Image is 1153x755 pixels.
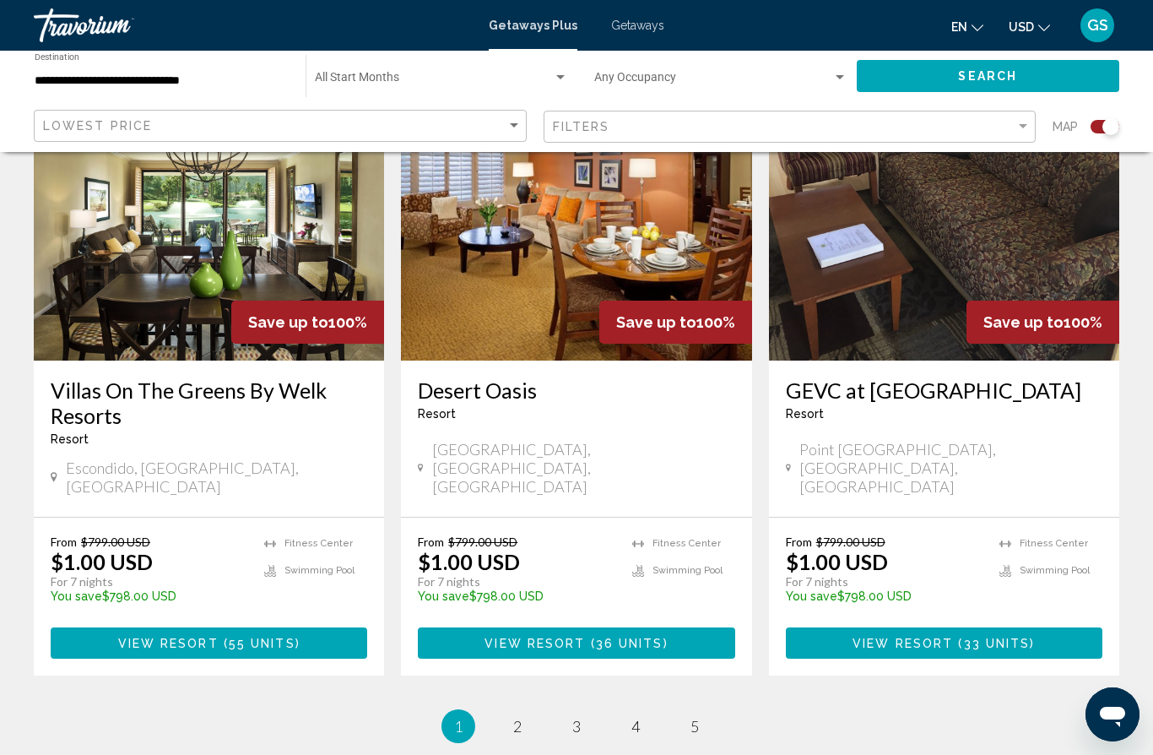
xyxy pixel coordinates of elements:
[951,20,967,34] span: en
[786,574,982,589] p: For 7 nights
[51,549,153,574] p: $1.00 USD
[1020,565,1090,576] span: Swimming Pool
[786,377,1102,403] a: GEVC at [GEOGRAPHIC_DATA]
[853,637,953,650] span: View Resort
[652,538,721,549] span: Fitness Center
[786,549,888,574] p: $1.00 USD
[1009,14,1050,39] button: Change currency
[248,313,328,331] span: Save up to
[513,717,522,736] span: 2
[489,19,577,32] a: Getaways Plus
[652,565,723,576] span: Swimming Pool
[51,589,102,603] span: You save
[484,637,585,650] span: View Resort
[769,90,1119,361] img: 8771I01X.jpg
[799,440,1102,496] span: Point [GEOGRAPHIC_DATA], [GEOGRAPHIC_DATA], [GEOGRAPHIC_DATA]
[418,535,444,549] span: From
[66,459,368,496] span: Escondido, [GEOGRAPHIC_DATA], [GEOGRAPHIC_DATA]
[401,90,751,361] img: 2318I01L.jpg
[284,538,353,549] span: Fitness Center
[1053,115,1078,139] span: Map
[596,637,663,650] span: 36 units
[611,19,664,32] a: Getaways
[553,120,610,133] span: Filters
[34,709,1119,743] ul: Pagination
[51,589,247,603] p: $798.00 USD
[418,589,614,603] p: $798.00 USD
[43,119,522,133] mat-select: Sort by
[219,637,300,650] span: ( )
[43,119,152,133] span: Lowest Price
[951,14,983,39] button: Change language
[418,407,456,421] span: Resort
[118,637,219,650] span: View Resort
[1085,687,1139,741] iframe: Button to launch messaging window
[418,589,469,603] span: You save
[1075,8,1119,43] button: User Menu
[51,535,77,549] span: From
[284,565,355,576] span: Swimming Pool
[631,717,640,736] span: 4
[786,535,812,549] span: From
[1009,20,1034,34] span: USD
[51,377,367,428] a: Villas On The Greens By Welk Resorts
[418,377,734,403] a: Desert Oasis
[51,432,89,446] span: Resort
[983,313,1064,331] span: Save up to
[432,440,735,496] span: [GEOGRAPHIC_DATA], [GEOGRAPHIC_DATA], [GEOGRAPHIC_DATA]
[572,717,581,736] span: 3
[953,637,1035,650] span: ( )
[786,589,837,603] span: You save
[585,637,668,650] span: ( )
[418,627,734,659] button: View Resort(36 units)
[229,637,295,650] span: 55 units
[599,301,752,344] div: 100%
[34,8,472,42] a: Travorium
[1020,538,1088,549] span: Fitness Center
[231,301,384,344] div: 100%
[454,717,463,736] span: 1
[418,549,520,574] p: $1.00 USD
[966,301,1119,344] div: 100%
[81,535,150,549] span: $799.00 USD
[51,627,367,659] button: View Resort(55 units)
[964,637,1031,650] span: 33 units
[51,574,247,589] p: For 7 nights
[958,70,1017,84] span: Search
[786,589,982,603] p: $798.00 USD
[857,60,1120,91] button: Search
[786,407,824,421] span: Resort
[816,535,885,549] span: $799.00 USD
[616,313,696,331] span: Save up to
[1087,17,1108,34] span: GS
[34,90,384,361] img: 1540I01X.jpg
[786,627,1102,659] button: View Resort(33 units)
[448,535,517,549] span: $799.00 USD
[418,574,614,589] p: For 7 nights
[544,110,1037,144] button: Filter
[690,717,699,736] span: 5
